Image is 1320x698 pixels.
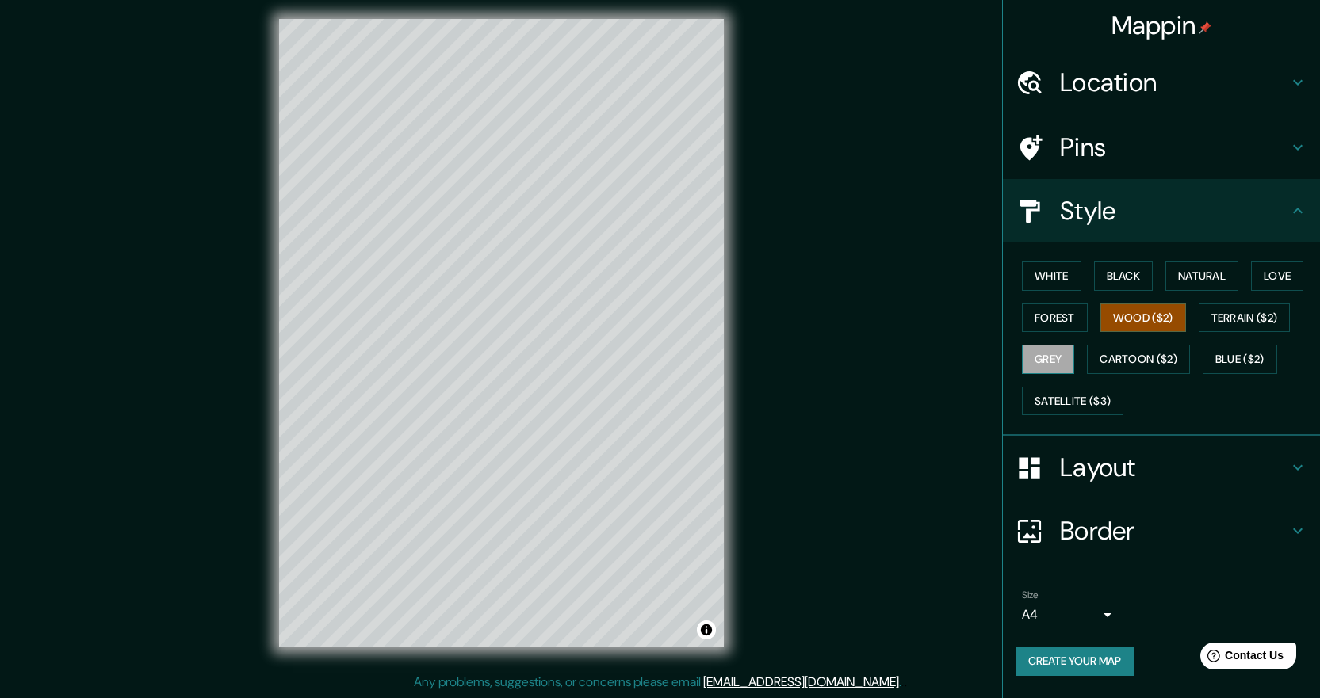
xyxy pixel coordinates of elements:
button: Satellite ($3) [1022,387,1123,416]
button: Toggle attribution [697,620,716,639]
h4: Mappin [1111,10,1212,41]
button: Wood ($2) [1100,303,1186,333]
p: Any problems, suggestions, or concerns please email . [414,673,901,692]
div: Layout [1003,436,1320,499]
div: Style [1003,179,1320,242]
button: Black [1094,261,1154,291]
iframe: Help widget launcher [1179,636,1303,681]
div: Pins [1003,116,1320,179]
button: White [1022,261,1081,291]
button: Create your map [1016,647,1134,676]
div: Location [1003,51,1320,114]
label: Size [1022,589,1039,602]
button: Natural [1165,261,1238,291]
button: Blue ($2) [1203,345,1277,374]
button: Grey [1022,345,1074,374]
h4: Layout [1060,452,1288,483]
div: A4 [1022,602,1117,627]
button: Cartoon ($2) [1087,345,1190,374]
button: Forest [1022,303,1088,333]
h4: Pins [1060,132,1288,163]
div: . [904,673,907,692]
h4: Border [1060,515,1288,547]
img: pin-icon.png [1199,21,1211,34]
a: [EMAIL_ADDRESS][DOMAIN_NAME] [703,673,899,690]
h4: Style [1060,195,1288,227]
h4: Location [1060,67,1288,98]
button: Terrain ($2) [1199,303,1291,333]
div: Border [1003,499,1320,563]
div: . [901,673,904,692]
button: Love [1251,261,1303,291]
